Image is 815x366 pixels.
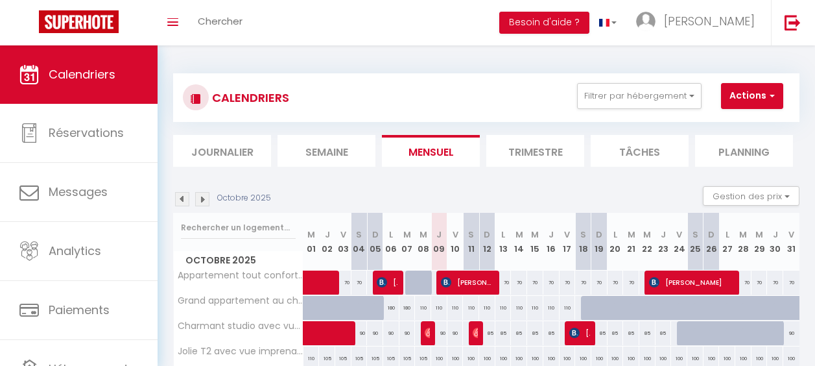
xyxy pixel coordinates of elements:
abbr: J [325,228,330,241]
abbr: M [755,228,763,241]
abbr: V [676,228,682,241]
abbr: M [515,228,523,241]
input: Rechercher un logement... [181,216,296,239]
abbr: V [564,228,570,241]
div: 70 [783,271,799,295]
abbr: S [580,228,586,241]
div: 85 [495,321,512,345]
li: Trimestre [486,135,584,167]
abbr: L [389,228,393,241]
div: 90 [399,321,416,345]
button: Filtrer par hébergement [577,83,702,109]
div: 70 [623,271,639,295]
th: 24 [671,213,687,271]
button: Besoin d'aide ? [499,12,589,34]
span: [PERSON_NAME] [664,13,755,29]
img: logout [785,14,801,30]
div: 85 [511,321,527,345]
div: 90 [447,321,464,345]
th: 04 [351,213,368,271]
span: Grand appartement au charme provençal [176,296,305,306]
li: Tâches [591,135,689,167]
abbr: J [773,228,778,241]
h3: CALENDRIERS [209,83,289,112]
div: 110 [415,296,431,320]
th: 08 [415,213,431,271]
abbr: J [661,228,666,241]
li: Planning [695,135,793,167]
abbr: L [613,228,617,241]
div: 110 [447,296,464,320]
div: 85 [591,321,608,345]
th: 18 [575,213,591,271]
div: 85 [527,321,543,345]
th: 01 [303,213,320,271]
abbr: J [436,228,442,241]
abbr: L [501,228,505,241]
div: 90 [783,321,799,345]
th: 09 [431,213,447,271]
div: 110 [527,296,543,320]
th: 31 [783,213,799,271]
th: 12 [479,213,495,271]
th: 10 [447,213,464,271]
th: 14 [511,213,527,271]
li: Mensuel [382,135,480,167]
p: Octobre 2025 [217,192,271,204]
div: 110 [511,296,527,320]
div: 70 [591,271,608,295]
div: 180 [383,296,399,320]
div: 70 [575,271,591,295]
abbr: M [419,228,427,241]
span: [PERSON_NAME] [425,321,430,345]
span: Charmant studio avec vue mer à [GEOGRAPHIC_DATA] [176,321,305,331]
abbr: J [549,228,554,241]
div: 70 [511,271,527,295]
li: Semaine [278,135,375,167]
span: Octobre 2025 [174,251,303,270]
th: 02 [319,213,335,271]
th: 28 [735,213,751,271]
abbr: V [788,228,794,241]
button: Actions [721,83,783,109]
div: 85 [639,321,656,345]
th: 26 [703,213,720,271]
abbr: S [468,228,474,241]
span: Appartement tout confort à 2 pas du centre ville [176,271,305,280]
span: Calendriers [49,66,115,82]
span: [PERSON_NAME] [649,270,732,295]
div: 70 [735,271,751,295]
abbr: D [372,228,379,241]
th: 17 [560,213,576,271]
span: [PERSON_NAME] [377,270,397,295]
th: 11 [463,213,479,271]
abbr: M [403,228,411,241]
div: 85 [623,321,639,345]
div: 70 [560,271,576,295]
th: 30 [767,213,783,271]
span: [PERSON_NAME] [441,270,493,295]
span: [PERSON_NAME] [569,321,590,345]
span: Réservations [49,125,124,141]
span: Messages [49,184,108,200]
span: Chercher [198,14,242,28]
div: 85 [543,321,560,345]
abbr: V [340,228,346,241]
button: Gestion des prix [703,186,799,206]
span: [PERSON_NAME] [473,321,478,345]
th: 03 [335,213,351,271]
div: 70 [543,271,560,295]
span: Analytics [49,243,101,259]
th: 27 [719,213,735,271]
span: Paiements [49,302,110,318]
th: 06 [383,213,399,271]
th: 25 [687,213,703,271]
div: 110 [479,296,495,320]
th: 29 [751,213,768,271]
abbr: M [739,228,747,241]
div: 70 [767,271,783,295]
div: 70 [495,271,512,295]
div: 110 [431,296,447,320]
div: 180 [399,296,416,320]
th: 15 [527,213,543,271]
